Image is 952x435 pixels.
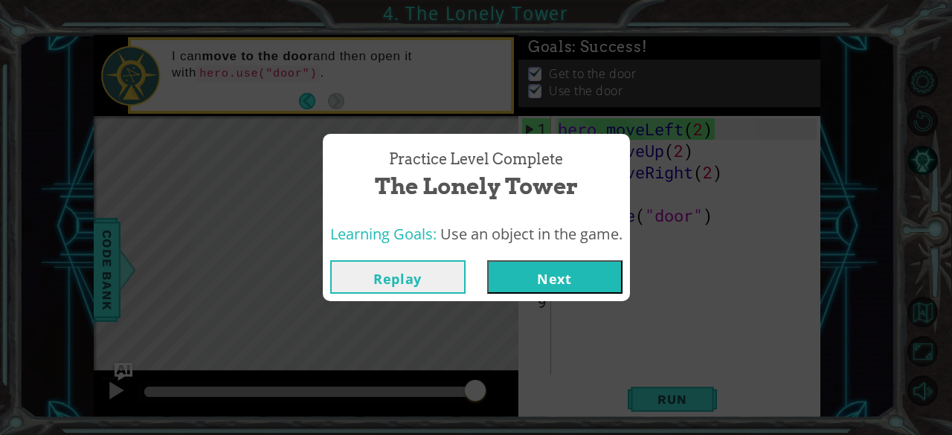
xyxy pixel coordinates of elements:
[330,224,437,244] span: Learning Goals:
[487,260,623,294] button: Next
[375,170,578,202] span: The Lonely Tower
[330,260,466,294] button: Replay
[389,149,563,170] span: Practice Level Complete
[440,224,623,244] span: Use an object in the game.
